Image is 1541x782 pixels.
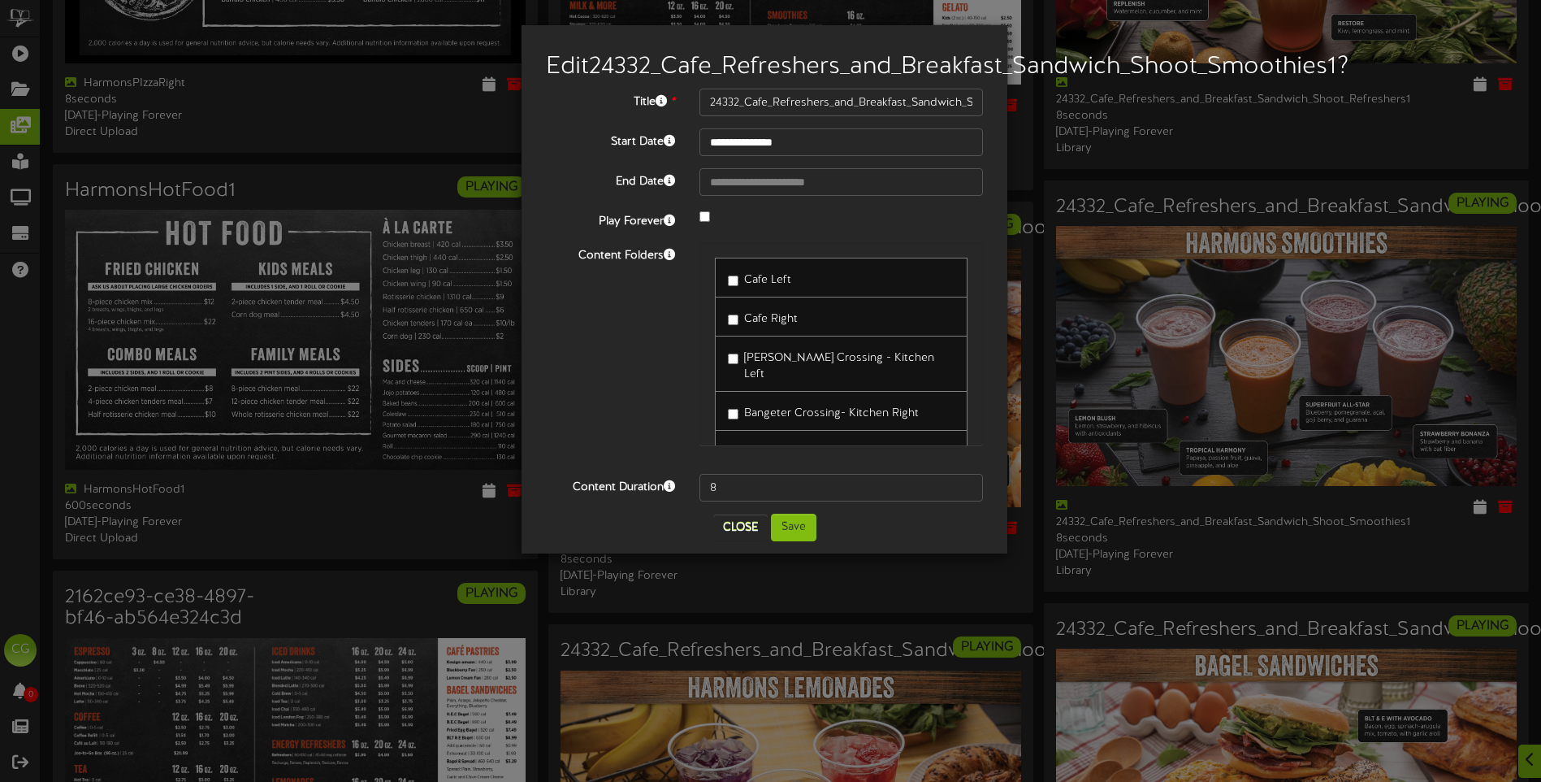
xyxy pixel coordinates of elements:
[546,54,983,80] h2: Edit 24332_Cafe_Refreshers_and_Breakfast_Sandwich_Shoot_Smoothies1 ?
[534,89,687,111] label: Title
[713,515,768,541] button: Close
[744,274,791,286] span: Cafe Left
[534,128,687,150] label: Start Date
[744,352,934,380] span: [PERSON_NAME] Crossing - Kitchen Left
[744,313,798,325] span: Cafe Right
[534,242,687,264] label: Content Folders
[534,474,687,496] label: Content Duration
[699,474,983,502] input: 15
[699,89,983,116] input: Title
[534,208,687,230] label: Play Forever
[728,315,738,325] input: Cafe Right
[728,276,738,286] input: Cafe Left
[728,409,738,419] input: Bangeter Crossing- Kitchen Right
[534,168,687,190] label: End Date
[744,407,919,419] span: Bangeter Crossing- Kitchen Right
[771,514,816,541] button: Save
[728,354,738,364] input: [PERSON_NAME] Crossing - Kitchen Left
